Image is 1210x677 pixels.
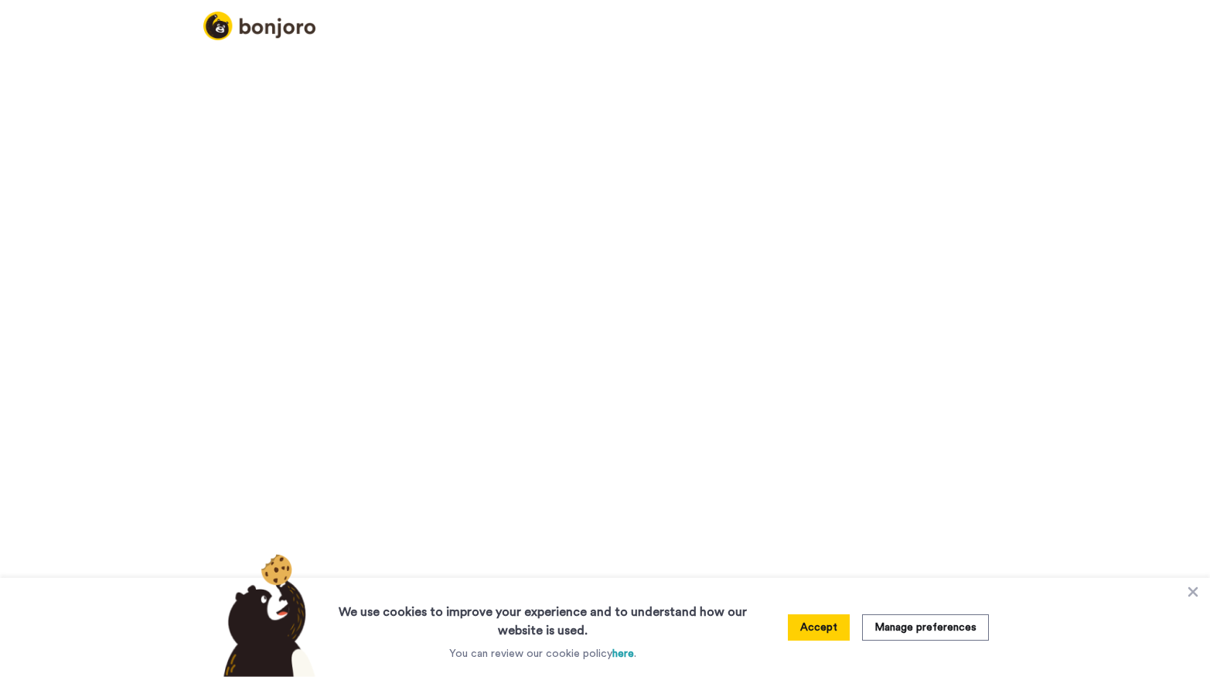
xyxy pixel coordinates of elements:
[323,593,762,640] h3: We use cookies to improve your experience and to understand how our website is used.
[788,614,850,641] button: Accept
[449,646,636,662] p: You can review our cookie policy .
[862,614,989,641] button: Manage preferences
[210,553,324,677] img: bear-with-cookie.png
[203,12,315,40] img: logo_full.png
[612,648,634,659] a: here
